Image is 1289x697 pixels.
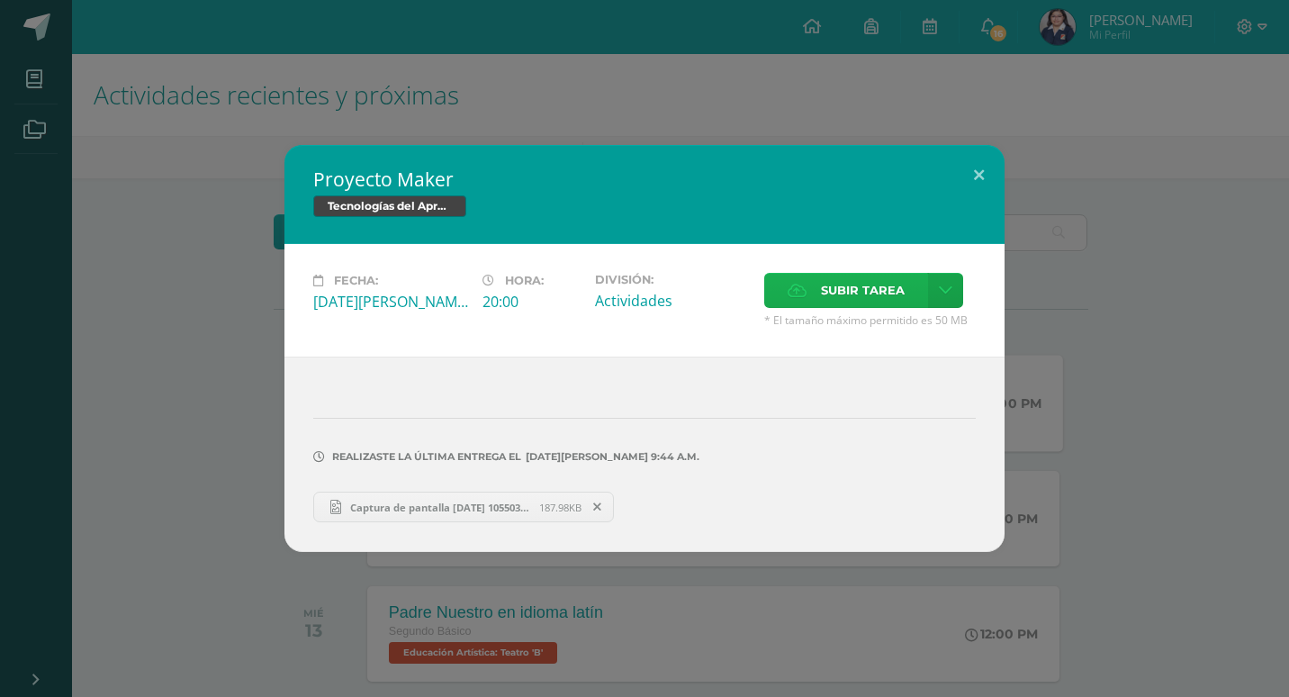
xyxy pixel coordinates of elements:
div: [DATE][PERSON_NAME] [313,292,468,312]
button: Close (Esc) [953,145,1005,206]
span: Hora: [505,274,544,287]
span: * El tamaño máximo permitido es 50 MB [764,312,976,328]
span: 187.98KB [539,501,581,514]
span: Fecha: [334,274,378,287]
a: Captura de pantalla [DATE] 105503.png 187.98KB [313,492,614,522]
h2: Proyecto Maker [313,167,976,192]
div: Actividades [595,291,750,311]
span: Realizaste la última entrega el [332,450,521,463]
label: División: [595,273,750,286]
span: Subir tarea [821,274,905,307]
span: [DATE][PERSON_NAME] 9:44 a.m. [521,457,699,457]
div: 20:00 [482,292,581,312]
span: Tecnologías del Aprendizaje y la Comunicación [313,195,466,217]
span: Remover entrega [582,497,613,517]
span: Captura de pantalla [DATE] 105503.png [341,501,539,514]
